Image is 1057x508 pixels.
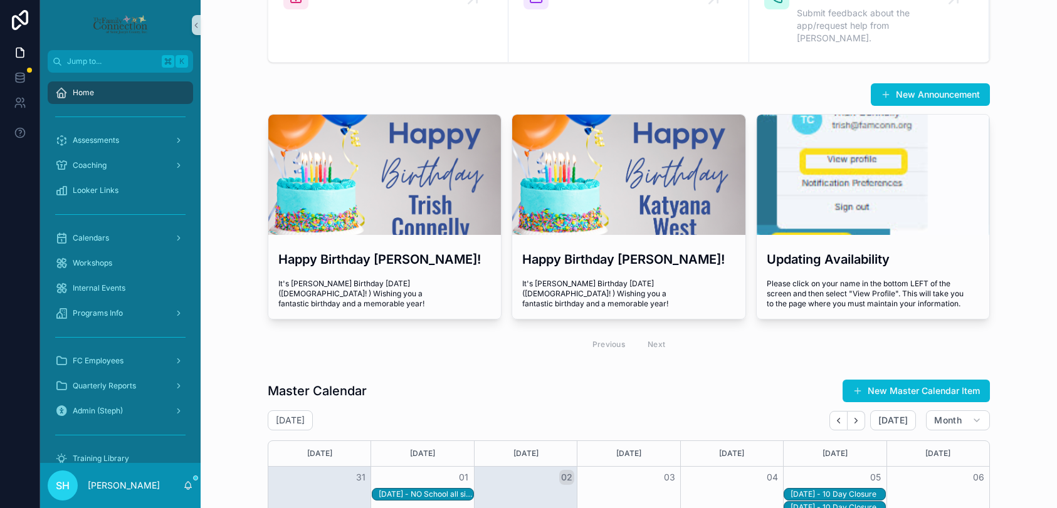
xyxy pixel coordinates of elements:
a: Programs Info [48,302,193,324]
a: Happy Birthday [PERSON_NAME]!It's [PERSON_NAME] Birthday [DATE] ([DEMOGRAPHIC_DATA]! ) Wishing yo... [512,114,745,319]
span: Month [934,415,962,426]
span: Programs Info [73,308,123,318]
div: [DATE] - 10 Day Closure [791,489,885,499]
div: 9/5/2025 - 10 Day Closure [791,489,885,500]
a: Training Library [48,447,193,470]
div: [DATE] [579,441,678,466]
div: unnamed.png [512,115,745,235]
a: Updating AvailabilityPlease click on your name in the bottom LEFT of the screen and then select "... [756,114,990,319]
span: [DATE] [878,415,908,426]
a: Internal Events [48,277,193,299]
span: Please click on your name in the bottom LEFT of the screen and then select "View Profile". This w... [767,279,979,309]
button: Jump to...K [48,50,193,73]
span: Coaching [73,160,107,170]
span: FC Employees [73,356,124,366]
h2: [DATE] [276,414,305,427]
a: Coaching [48,154,193,177]
span: Looker Links [73,185,118,195]
div: [DATE] [889,441,987,466]
button: New Master Calendar Item [843,380,990,402]
div: [DATE] [683,441,781,466]
a: Looker Links [48,179,193,202]
div: [DATE] [270,441,369,466]
button: 31 [353,470,368,485]
span: Internal Events [73,283,125,293]
div: profile.jpg [757,115,989,235]
a: Assessments [48,129,193,152]
div: [DATE] [476,441,575,466]
div: scrollable content [40,73,201,463]
p: [PERSON_NAME] [88,479,160,492]
a: Quarterly Reports [48,375,193,397]
button: 06 [971,470,986,485]
a: Workshops [48,252,193,274]
button: 03 [662,470,677,485]
h3: Updating Availability [767,250,979,269]
button: 02 [559,470,574,485]
h1: Master Calendar [268,382,367,400]
span: Jump to... [67,56,157,66]
span: SH [56,478,70,493]
a: Home [48,81,193,104]
span: Workshops [73,258,112,268]
span: It's [PERSON_NAME] Birthday [DATE] ([DEMOGRAPHIC_DATA]! ) Wishing you a fantastic birthday and a ... [278,279,491,309]
span: Home [73,88,94,98]
img: App logo [92,15,148,35]
a: FC Employees [48,350,193,372]
a: Calendars [48,227,193,249]
div: 9/1/2025 - NO School all sites [379,489,473,500]
a: Happy Birthday [PERSON_NAME]!It's [PERSON_NAME] Birthday [DATE] ([DEMOGRAPHIC_DATA]! ) Wishing yo... [268,114,502,319]
button: New Announcement [871,83,990,106]
div: unnamed.png [268,115,501,235]
h3: Happy Birthday [PERSON_NAME]! [522,250,735,269]
a: Admin (Steph) [48,400,193,422]
span: K [177,56,187,66]
button: [DATE] [870,410,916,430]
button: 04 [765,470,780,485]
button: Next [848,411,865,430]
button: 05 [868,470,883,485]
span: Calendars [73,233,109,243]
span: It's [PERSON_NAME] Birthday [DATE] ([DEMOGRAPHIC_DATA]! ) Wishing you a fantastic birthday and a ... [522,279,735,309]
span: Training Library [73,454,129,464]
button: 01 [456,470,471,485]
span: Admin (Steph) [73,406,123,416]
div: [DATE] [786,441,884,466]
button: Back [829,411,848,430]
span: Quarterly Reports [73,381,136,391]
h3: Happy Birthday [PERSON_NAME]! [278,250,491,269]
button: Month [926,410,990,430]
span: Submit feedback about the app/request help from [PERSON_NAME]. [797,7,954,44]
div: [DATE] [373,441,471,466]
span: Assessments [73,135,119,145]
div: [DATE] - NO School all sites [379,489,473,499]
